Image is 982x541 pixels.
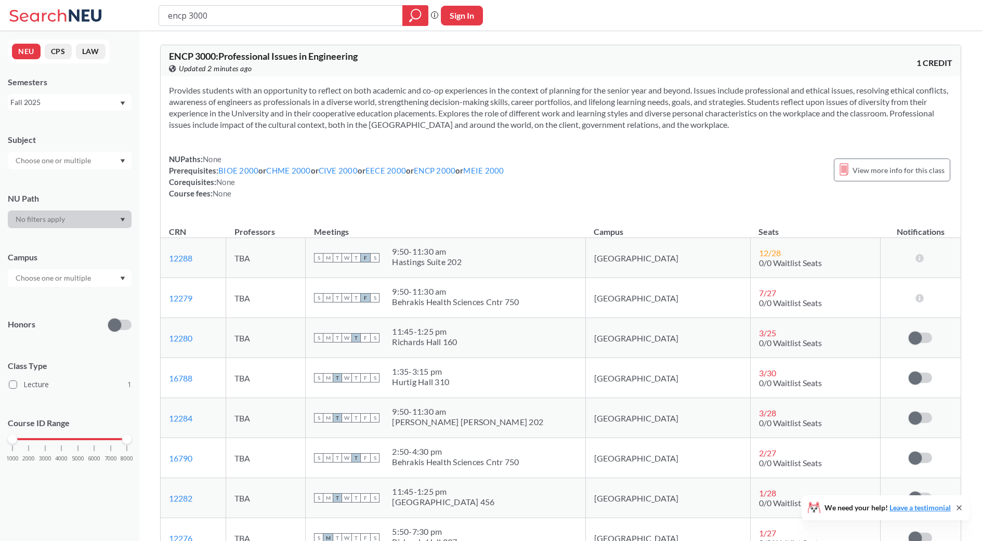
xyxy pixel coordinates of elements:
[323,493,333,503] span: M
[10,272,98,284] input: Choose one or multiple
[120,276,125,281] svg: Dropdown arrow
[6,456,19,461] span: 1000
[759,488,776,498] span: 1 / 28
[9,378,132,391] label: Lecture
[759,418,822,428] span: 0/0 Waitlist Seats
[585,398,750,438] td: [GEOGRAPHIC_DATA]
[226,398,306,438] td: TBA
[409,8,422,23] svg: magnifying glass
[213,189,231,198] span: None
[333,413,342,423] span: T
[314,373,323,382] span: S
[169,453,192,463] a: 16790
[759,368,776,378] span: 3 / 30
[392,297,519,307] div: Behrakis Health Sciences Cntr 750
[759,378,822,388] span: 0/0 Waitlist Seats
[916,57,952,69] span: 1 CREDIT
[120,101,125,105] svg: Dropdown arrow
[323,453,333,463] span: M
[8,193,132,204] div: NU Path
[351,453,361,463] span: T
[333,293,342,302] span: T
[323,373,333,382] span: M
[392,246,462,257] div: 9:50 - 11:30 am
[392,417,543,427] div: [PERSON_NAME] [PERSON_NAME] 202
[759,528,776,538] span: 1 / 27
[392,526,457,537] div: 5:50 - 7:30 pm
[392,446,519,457] div: 2:50 - 4:30 pm
[392,457,519,467] div: Behrakis Health Sciences Cntr 750
[361,453,370,463] span: F
[104,456,117,461] span: 7000
[72,456,84,461] span: 5000
[759,458,822,468] span: 0/0 Waitlist Seats
[342,333,351,342] span: W
[392,377,449,387] div: Hurtig Hall 310
[750,216,880,238] th: Seats
[370,493,379,503] span: S
[333,493,342,503] span: T
[120,218,125,222] svg: Dropdown arrow
[351,293,361,302] span: T
[824,504,951,511] span: We need your help!
[759,258,822,268] span: 0/0 Waitlist Seats
[370,293,379,302] span: S
[8,94,132,111] div: Fall 2025Dropdown arrow
[39,456,51,461] span: 3000
[226,238,306,278] td: TBA
[169,293,192,303] a: 12279
[8,252,132,263] div: Campus
[370,373,379,382] span: S
[323,253,333,262] span: M
[55,456,68,461] span: 4000
[392,257,462,267] div: Hastings Suite 202
[333,453,342,463] span: T
[351,373,361,382] span: T
[10,154,98,167] input: Choose one or multiple
[169,153,504,199] div: NUPaths: Prerequisites: or or or or or Corequisites: Course fees:
[8,417,132,429] p: Course ID Range
[169,226,186,237] div: CRN
[853,164,945,177] span: View more info for this class
[167,7,395,24] input: Class, professor, course number, "phrase"
[759,328,776,338] span: 3 / 25
[759,498,822,508] span: 0/0 Waitlist Seats
[370,253,379,262] span: S
[361,293,370,302] span: F
[585,278,750,318] td: [GEOGRAPHIC_DATA]
[306,216,585,238] th: Meetings
[8,134,132,146] div: Subject
[169,253,192,263] a: 12288
[759,298,822,308] span: 0/0 Waitlist Seats
[314,453,323,463] span: S
[8,360,132,372] span: Class Type
[169,413,192,423] a: 12284
[889,503,951,512] a: Leave a testimonial
[585,438,750,478] td: [GEOGRAPHIC_DATA]
[22,456,35,461] span: 2000
[45,44,72,59] button: CPS
[8,269,132,287] div: Dropdown arrow
[169,333,192,343] a: 12280
[179,63,252,74] span: Updated 2 minutes ago
[323,413,333,423] span: M
[226,478,306,518] td: TBA
[121,456,133,461] span: 8000
[361,333,370,342] span: F
[585,238,750,278] td: [GEOGRAPHIC_DATA]
[881,216,961,238] th: Notifications
[392,286,519,297] div: 9:50 - 11:30 am
[342,453,351,463] span: W
[314,493,323,503] span: S
[392,486,494,497] div: 11:45 - 1:25 pm
[226,278,306,318] td: TBA
[342,293,351,302] span: W
[76,44,106,59] button: LAW
[8,210,132,228] div: Dropdown arrow
[323,293,333,302] span: M
[314,333,323,342] span: S
[120,159,125,163] svg: Dropdown arrow
[392,326,457,337] div: 11:45 - 1:25 pm
[10,97,119,108] div: Fall 2025
[88,456,100,461] span: 6000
